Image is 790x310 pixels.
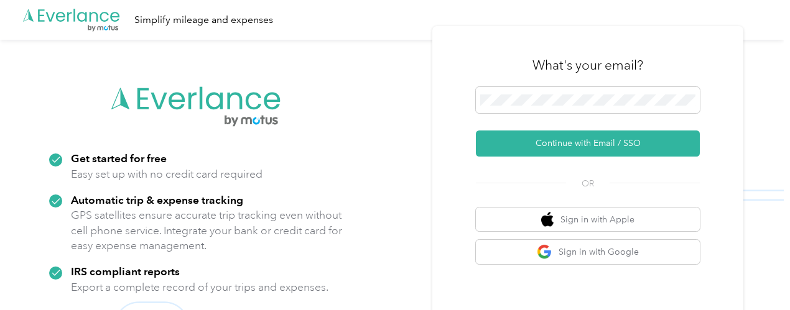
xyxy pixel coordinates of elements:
strong: Get started for free [71,152,167,165]
p: Easy set up with no credit card required [71,166,263,182]
button: apple logoSign in with Apple [476,207,700,232]
strong: Automatic trip & expense tracking [71,193,243,206]
img: apple logo [541,212,554,227]
strong: IRS compliant reports [71,265,180,278]
button: Continue with Email / SSO [476,130,700,157]
img: google logo [537,244,552,260]
p: GPS satellites ensure accurate trip tracking even without cell phone service. Integrate your bank... [71,207,343,253]
div: Simplify mileage and expenses [134,12,273,28]
h3: What's your email? [532,57,643,74]
p: Export a complete record of your trips and expenses. [71,280,328,295]
span: OR [566,177,610,190]
button: google logoSign in with Google [476,240,700,264]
